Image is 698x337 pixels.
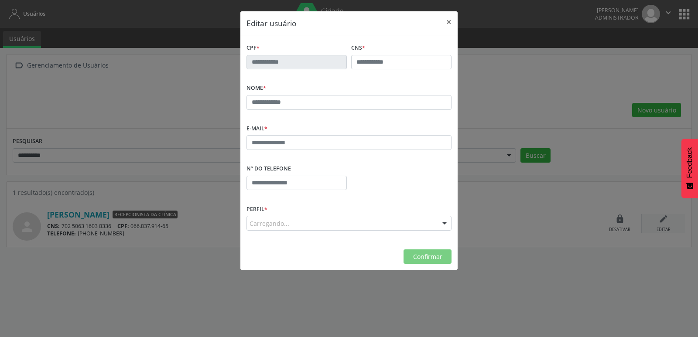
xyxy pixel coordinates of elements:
label: Perfil [246,202,267,216]
button: Close [440,11,458,33]
span: Feedback [686,147,694,178]
label: CNS [351,41,365,55]
label: E-mail [246,122,267,136]
span: Confirmar [413,252,442,261]
label: Nº do Telefone [246,162,291,176]
h5: Editar usuário [246,17,297,29]
label: CPF [246,41,260,55]
label: Nome [246,82,266,95]
button: Confirmar [404,249,452,264]
button: Feedback - Mostrar pesquisa [681,139,698,198]
span: Carregando... [250,219,289,228]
